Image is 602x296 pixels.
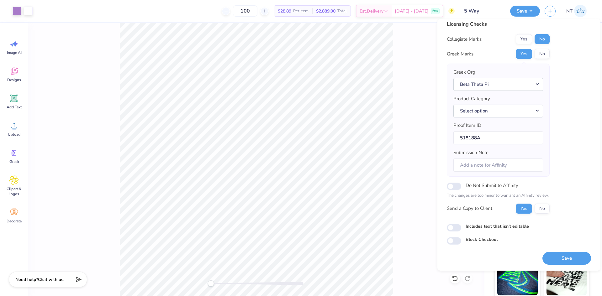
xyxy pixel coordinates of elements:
label: Do Not Submit to Affinity [466,181,518,190]
button: Save [510,6,540,17]
span: NT [566,8,573,15]
div: Accessibility label [208,280,214,287]
span: Add Text [7,105,22,110]
img: Nestor Talens [574,5,587,17]
label: Block Checkout [466,236,498,243]
span: Decorate [7,219,22,224]
span: Upload [8,132,20,137]
button: No [535,34,550,44]
p: The changes are too minor to warrant an Affinity review. [447,193,550,199]
label: Greek Org [453,69,475,76]
span: Designs [7,77,21,82]
span: Chat with us. [38,277,64,283]
label: Submission Note [453,149,488,156]
button: Yes [516,204,532,214]
div: Licensing Checks [447,20,550,28]
input: Untitled Design [459,5,505,17]
button: Yes [516,49,532,59]
label: Includes text that isn't editable [466,223,529,230]
img: Glow in the Dark Ink [497,264,538,295]
input: – – [233,5,257,17]
button: Yes [516,34,532,44]
span: Clipart & logos [4,186,24,196]
span: [DATE] - [DATE] [395,8,429,14]
span: Free [432,9,438,13]
input: Add a note for Affinity [453,158,543,172]
a: NT [563,5,589,17]
div: Collegiate Marks [447,36,482,43]
label: Product Category [453,95,490,102]
button: No [535,49,550,59]
img: Water based Ink [547,264,587,295]
button: Select option [453,105,543,117]
span: Per Item [293,8,309,14]
strong: Need help? [15,277,38,283]
span: Image AI [7,50,22,55]
div: Send a Copy to Client [447,205,492,212]
div: Greek Marks [447,50,473,58]
button: No [535,204,550,214]
button: Save [542,252,591,265]
span: Est. Delivery [360,8,383,14]
span: $2,889.00 [316,8,335,14]
button: Beta Theta Pi [453,78,543,91]
span: Greek [9,159,19,164]
span: $28.89 [278,8,291,14]
label: Proof Item ID [453,122,481,129]
span: Total [337,8,347,14]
